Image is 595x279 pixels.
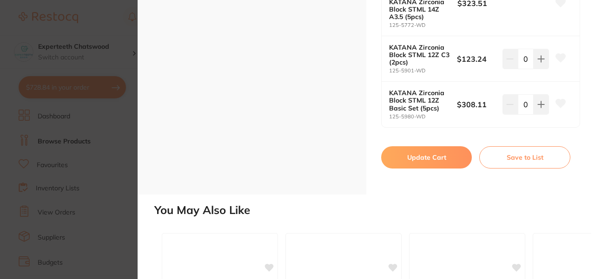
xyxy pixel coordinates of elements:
[389,114,457,120] small: 125-5980-WD
[389,22,457,28] small: 125-5772-WD
[389,44,450,66] b: KATANA Zirconia Block STML 12Z C3 (2pcs)
[457,54,498,64] b: $123.24
[457,99,498,110] b: $308.11
[154,204,591,217] h2: You May Also Like
[389,89,450,111] b: KATANA Zirconia Block STML 12Z Basic Set (5pcs)
[479,146,570,169] button: Save to List
[381,146,472,169] button: Update Cart
[389,68,457,74] small: 125-5901-WD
